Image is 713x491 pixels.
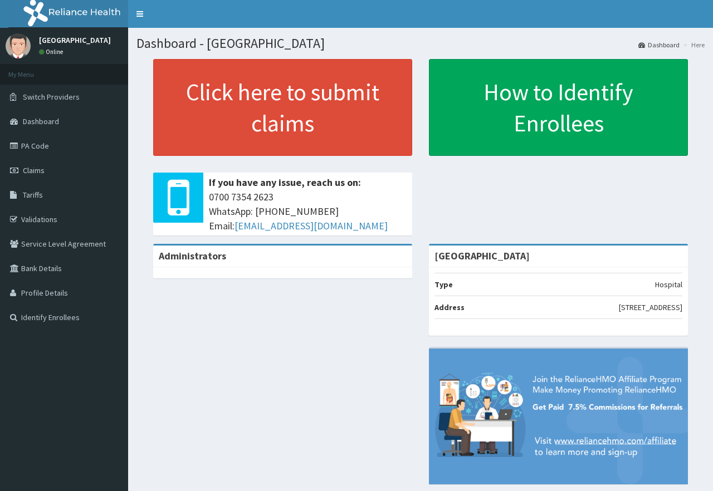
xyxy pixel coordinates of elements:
[619,302,682,313] p: [STREET_ADDRESS]
[23,92,80,102] span: Switch Providers
[638,40,680,50] a: Dashboard
[39,48,66,56] a: Online
[434,249,530,262] strong: [GEOGRAPHIC_DATA]
[159,249,226,262] b: Administrators
[235,219,388,232] a: [EMAIL_ADDRESS][DOMAIN_NAME]
[434,279,453,289] b: Type
[23,165,45,175] span: Claims
[429,348,688,484] img: provider-team-banner.png
[39,36,111,44] p: [GEOGRAPHIC_DATA]
[209,190,407,233] span: 0700 7354 2623 WhatsApp: [PHONE_NUMBER] Email:
[209,176,361,189] b: If you have any issue, reach us on:
[23,116,59,126] span: Dashboard
[6,33,31,58] img: User Image
[23,190,43,200] span: Tariffs
[136,36,705,51] h1: Dashboard - [GEOGRAPHIC_DATA]
[655,279,682,290] p: Hospital
[429,59,688,156] a: How to Identify Enrollees
[153,59,412,156] a: Click here to submit claims
[434,302,465,312] b: Address
[681,40,705,50] li: Here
